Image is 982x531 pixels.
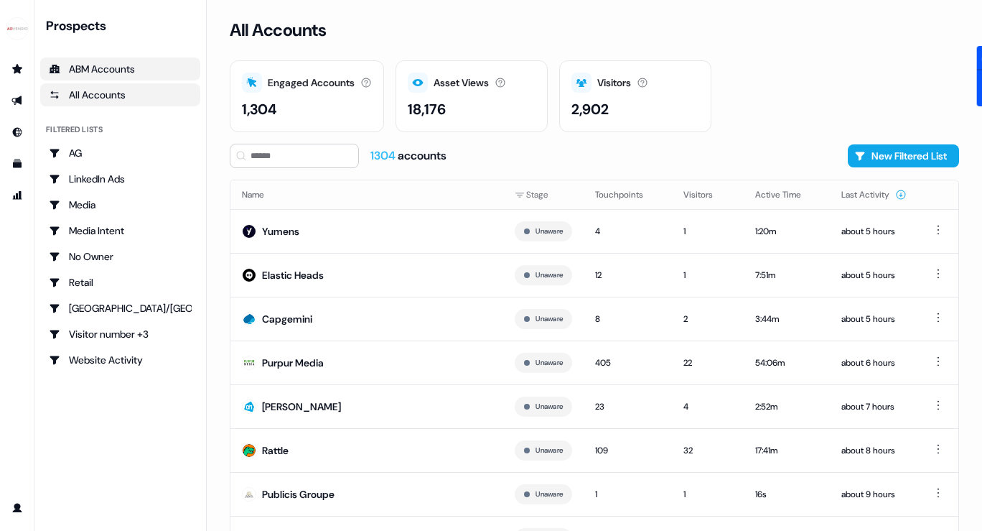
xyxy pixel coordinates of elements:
[683,400,732,414] div: 4
[262,356,324,370] div: Purpur Media
[595,443,660,458] div: 109
[755,224,818,239] div: 1:20m
[841,400,907,414] div: about 7 hours
[683,182,730,208] button: Visitors
[595,356,660,370] div: 405
[262,487,335,502] div: Publicis Groupe
[49,249,192,264] div: No Owner
[49,62,192,76] div: ABM Accounts
[683,224,732,239] div: 1
[683,443,732,458] div: 32
[242,98,277,120] div: 1,304
[262,312,312,326] div: Capgemini
[841,224,907,239] div: about 5 hours
[408,98,446,120] div: 18,176
[595,487,660,502] div: 1
[595,400,660,414] div: 23
[6,89,29,112] a: Go to outbound experience
[46,17,200,34] div: Prospects
[49,353,192,367] div: Website Activity
[268,75,355,91] div: Engaged Accounts
[40,167,200,190] a: Go to LinkedIn Ads
[6,57,29,80] a: Go to prospects
[230,19,326,41] h3: All Accounts
[755,182,818,208] button: Active Time
[755,268,818,282] div: 7:51m
[46,124,103,136] div: Filtered lists
[49,275,192,290] div: Retail
[595,268,660,282] div: 12
[841,312,907,326] div: about 5 hours
[370,148,446,164] div: accounts
[755,312,818,326] div: 3:44m
[841,487,907,502] div: about 9 hours
[49,146,192,160] div: AG
[230,180,503,209] th: Name
[6,152,29,175] a: Go to templates
[40,348,200,371] a: Go to Website Activity
[370,148,398,163] span: 1304
[40,142,200,165] a: Go to AG
[595,182,660,208] button: Touchpoints
[755,487,818,502] div: 16s
[262,268,324,282] div: Elastic Heads
[515,188,572,202] div: Stage
[536,313,563,325] button: Unaware
[49,301,192,315] div: [GEOGRAPHIC_DATA]/[GEOGRAPHIC_DATA]
[536,488,563,501] button: Unaware
[49,88,192,102] div: All Accounts
[262,443,289,458] div: Rattle
[40,271,200,294] a: Go to Retail
[755,356,818,370] div: 54:06m
[40,193,200,216] a: Go to Media
[841,268,907,282] div: about 5 hours
[434,75,489,91] div: Asset Views
[848,144,959,167] button: New Filtered List
[6,121,29,144] a: Go to Inbound
[595,224,660,239] div: 4
[536,444,563,457] button: Unaware
[262,224,299,239] div: Yumens
[40,323,200,346] a: Go to Visitor number +3
[40,219,200,242] a: Go to Media Intent
[536,356,563,369] button: Unaware
[597,75,631,91] div: Visitors
[683,487,732,502] div: 1
[683,268,732,282] div: 1
[683,356,732,370] div: 22
[595,312,660,326] div: 8
[536,225,563,238] button: Unaware
[49,223,192,238] div: Media Intent
[536,269,563,282] button: Unaware
[40,297,200,320] a: Go to USA/Canada
[40,245,200,268] a: Go to No Owner
[40,83,200,106] a: All accounts
[49,172,192,186] div: LinkedIn Ads
[536,400,563,413] button: Unaware
[841,356,907,370] div: about 6 hours
[6,497,29,520] a: Go to profile
[683,312,732,326] div: 2
[755,400,818,414] div: 2:52m
[6,184,29,207] a: Go to attribution
[40,57,200,80] a: ABM Accounts
[571,98,609,120] div: 2,902
[49,327,192,341] div: Visitor number +3
[49,198,192,212] div: Media
[841,443,907,458] div: about 8 hours
[262,400,341,414] div: [PERSON_NAME]
[841,182,907,208] button: Last Activity
[755,443,818,458] div: 17:41m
